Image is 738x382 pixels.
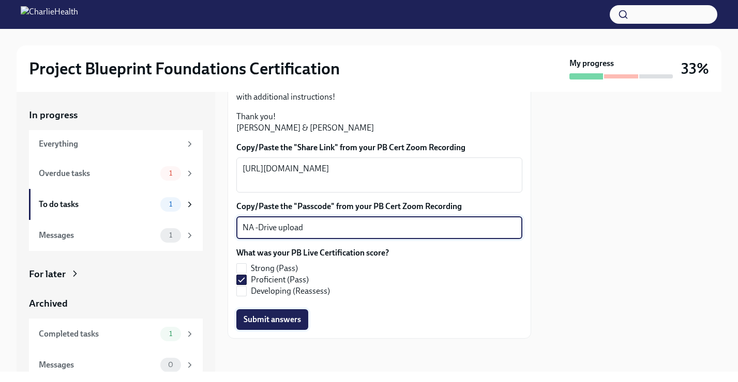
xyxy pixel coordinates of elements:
[251,274,309,285] span: Proficient (Pass)
[39,359,156,371] div: Messages
[236,247,389,259] label: What was your PB Live Certification score?
[681,59,709,78] h3: 33%
[243,221,516,234] textarea: NA -Drive upload
[569,58,614,69] strong: My progress
[29,189,203,220] a: To do tasks1
[163,200,178,208] span: 1
[29,58,340,79] h2: Project Blueprint Foundations Certification
[29,319,203,349] a: Completed tasks1
[243,163,516,187] textarea: [URL][DOMAIN_NAME]
[29,158,203,189] a: Overdue tasks1
[39,328,156,340] div: Completed tasks
[29,220,203,251] a: Messages1
[163,231,178,239] span: 1
[162,361,179,369] span: 0
[39,168,156,179] div: Overdue tasks
[236,142,522,153] label: Copy/Paste the "Share Link" from your PB Cert Zoom Recording
[29,349,203,380] a: Messages0
[39,230,156,241] div: Messages
[21,6,78,23] img: CharlieHealth
[244,314,301,325] span: Submit answers
[39,138,181,150] div: Everything
[29,297,203,310] a: Archived
[163,169,178,177] span: 1
[39,199,156,210] div: To do tasks
[236,309,308,330] button: Submit answers
[236,111,522,134] p: Thank you! [PERSON_NAME] & [PERSON_NAME]
[29,267,203,281] a: For later
[29,108,203,122] a: In progress
[236,201,522,212] label: Copy/Paste the "Passcode" from your PB Cert Zoom Recording
[29,267,66,281] div: For later
[251,263,298,274] span: Strong (Pass)
[163,330,178,338] span: 1
[251,285,330,297] span: Developing (Reassess)
[29,130,203,158] a: Everything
